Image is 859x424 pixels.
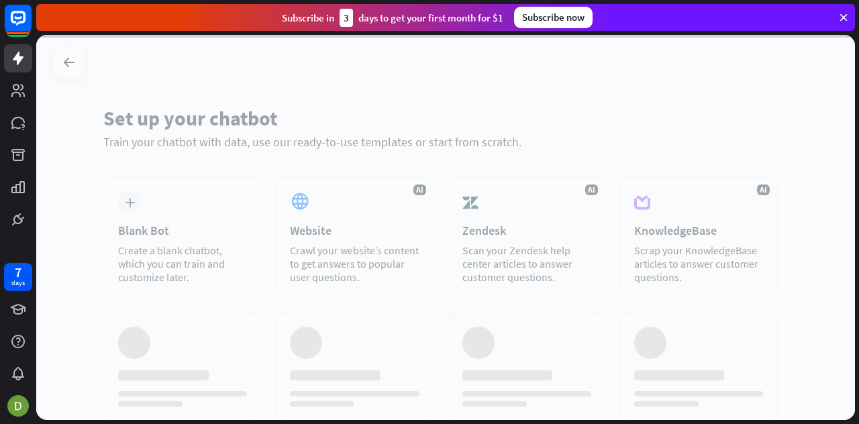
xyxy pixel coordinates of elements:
[11,278,25,288] div: days
[4,263,32,291] a: 7 days
[15,266,21,278] div: 7
[514,7,593,28] div: Subscribe now
[340,9,353,27] div: 3
[282,9,503,27] div: Subscribe in days to get your first month for $1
